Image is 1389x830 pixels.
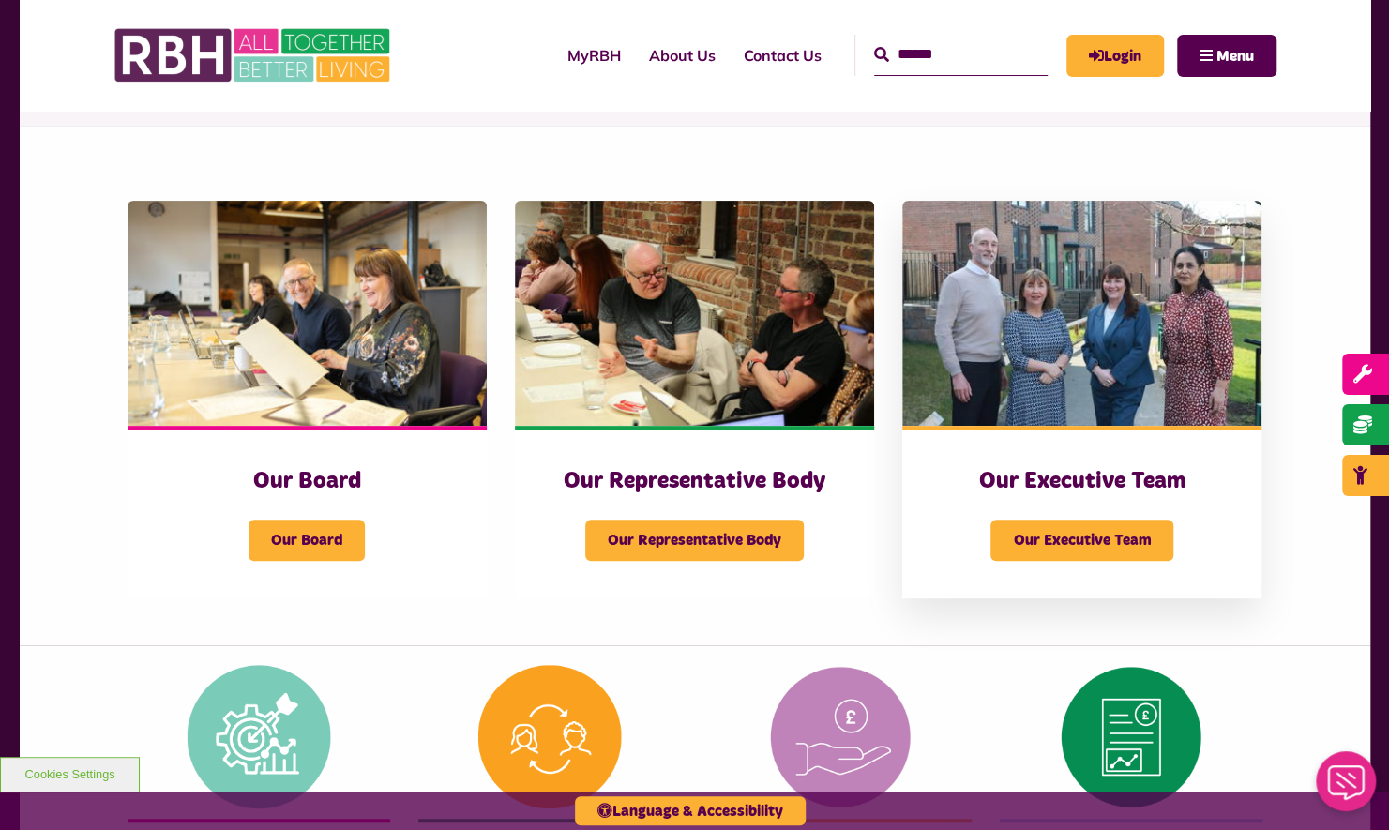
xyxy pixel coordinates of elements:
span: Our Executive Team [990,520,1173,561]
iframe: Netcall Web Assistant for live chat [1305,746,1389,830]
img: Corporate Strategy [128,655,390,819]
img: RBH Board 1 [128,201,487,426]
h3: Our Executive Team [940,467,1224,496]
a: Our Executive Team Our Executive Team [902,201,1261,598]
button: Language & Accessibility [575,796,806,825]
input: Search [874,35,1048,75]
h3: Our Representative Body [552,467,837,496]
a: About Us [635,30,730,81]
a: Contact Us [730,30,836,81]
a: Our Representative Body Our Representative Body [515,201,874,598]
span: Menu [1216,49,1254,64]
h3: Our Board [165,467,449,496]
span: Our Representative Body [585,520,804,561]
img: Financial Statement [1000,655,1262,819]
a: MyRBH [553,30,635,81]
img: Rep Body [515,201,874,426]
img: RBH [113,19,395,92]
span: Our Board [249,520,365,561]
a: MyRBH [1066,35,1164,77]
img: RBH Executive Team [902,201,1261,426]
img: Mutuality [418,655,681,819]
img: Value For Money [709,655,972,819]
button: Navigation [1177,35,1276,77]
a: Our Board Our Board [128,201,487,598]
